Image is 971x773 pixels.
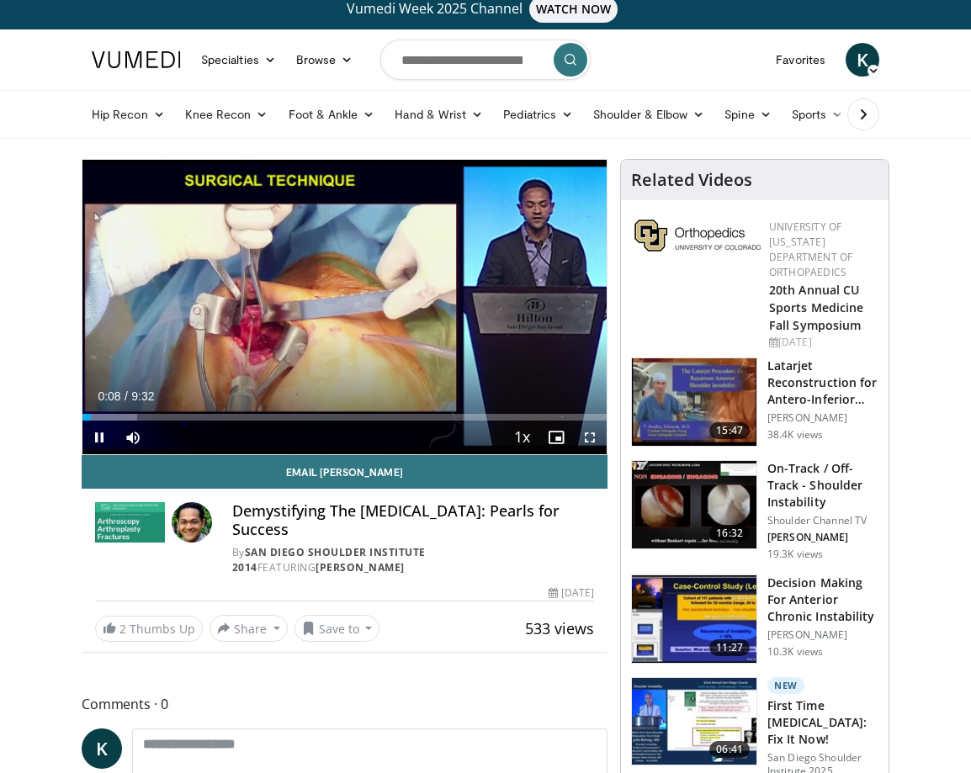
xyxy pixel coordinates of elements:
p: 10.3K views [767,645,823,659]
span: 16:32 [709,525,750,542]
p: 38.4K views [767,428,823,442]
img: VuMedi Logo [92,51,181,68]
h3: On-Track / Off-Track - Shoulder Instability [767,460,878,511]
h4: Related Videos [631,170,752,190]
span: 06:41 [709,741,750,758]
a: Foot & Ankle [279,98,385,131]
div: [DATE] [549,585,594,601]
div: By FEATURING [232,545,594,575]
button: Save to [294,615,380,642]
a: K [82,728,122,769]
img: San Diego Shoulder Institute 2014 [95,502,165,543]
p: New [767,677,804,694]
a: Specialties [191,43,286,77]
span: 2 [119,621,126,637]
a: 15:47 Latarjet Reconstruction for Antero-Inferior Glenoid [MEDICAL_DATA] [PERSON_NAME] 38.4K views [631,357,878,447]
span: / [125,389,128,403]
a: K [846,43,879,77]
button: Pause [82,421,116,454]
a: Sports [782,98,854,131]
a: Hand & Wrist [385,98,493,131]
span: Comments 0 [82,693,608,715]
img: aaa41d3a-2597-45de-acbb-3f8031e93dd9.150x105_q85_crop-smart_upscale.jpg [632,461,756,548]
h4: Demystifying The [MEDICAL_DATA]: Pearls for Success [232,502,594,538]
button: Mute [116,421,150,454]
a: 16:32 On-Track / Off-Track - Shoulder Instability Shoulder Channel TV [PERSON_NAME] 19.3K views [631,460,878,561]
p: 19.3K views [767,548,823,561]
img: 38708_0000_3.png.150x105_q85_crop-smart_upscale.jpg [632,358,756,446]
a: University of [US_STATE] Department of Orthopaedics [769,220,852,279]
div: [DATE] [769,335,875,350]
button: Enable picture-in-picture mode [539,421,573,454]
h3: First Time [MEDICAL_DATA]: Fix It Now! [767,697,878,748]
p: Shoulder Channel TV [767,514,878,527]
p: [PERSON_NAME] [767,628,878,642]
button: Playback Rate [506,421,539,454]
a: Browse [286,43,363,77]
p: [PERSON_NAME] [767,531,878,544]
h3: Latarjet Reconstruction for Antero-Inferior Glenoid [MEDICAL_DATA] [767,357,878,408]
a: 2 Thumbs Up [95,616,203,642]
a: Favorites [766,43,836,77]
h3: Decision Making For Anterior Chronic Instability [767,574,878,625]
a: Spine [714,98,781,131]
span: 11:27 [709,639,750,656]
a: Pediatrics [493,98,583,131]
button: Fullscreen [573,421,607,454]
img: Avatar [172,502,212,543]
span: 9:32 [131,389,154,403]
span: 0:08 [98,389,120,403]
img: 321600_0000_1.png.150x105_q85_crop-smart_upscale.jpg [632,575,756,663]
img: 355603a8-37da-49b6-856f-e00d7e9307d3.png.150x105_q85_autocrop_double_scale_upscale_version-0.2.png [634,220,761,251]
a: San Diego Shoulder Institute 2014 [232,545,426,574]
a: 20th Annual CU Sports Medicine Fall Symposium [769,282,864,333]
video-js: Video Player [82,160,607,454]
a: Knee Recon [175,98,279,131]
a: Email [PERSON_NAME] [82,455,608,489]
p: [PERSON_NAME] [767,411,878,425]
div: Progress Bar [82,414,607,421]
a: 11:27 Decision Making For Anterior Chronic Instability [PERSON_NAME] 10.3K views [631,574,878,664]
a: Shoulder & Elbow [583,98,714,131]
span: 533 views [525,618,594,638]
button: Share [210,615,288,642]
span: 15:47 [709,422,750,439]
a: Hip Recon [82,98,175,131]
input: Search topics, interventions [380,40,591,80]
img: 520775e4-b945-4e52-ae3a-b4b1d9154673.150x105_q85_crop-smart_upscale.jpg [632,678,756,765]
a: [PERSON_NAME] [316,560,405,574]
